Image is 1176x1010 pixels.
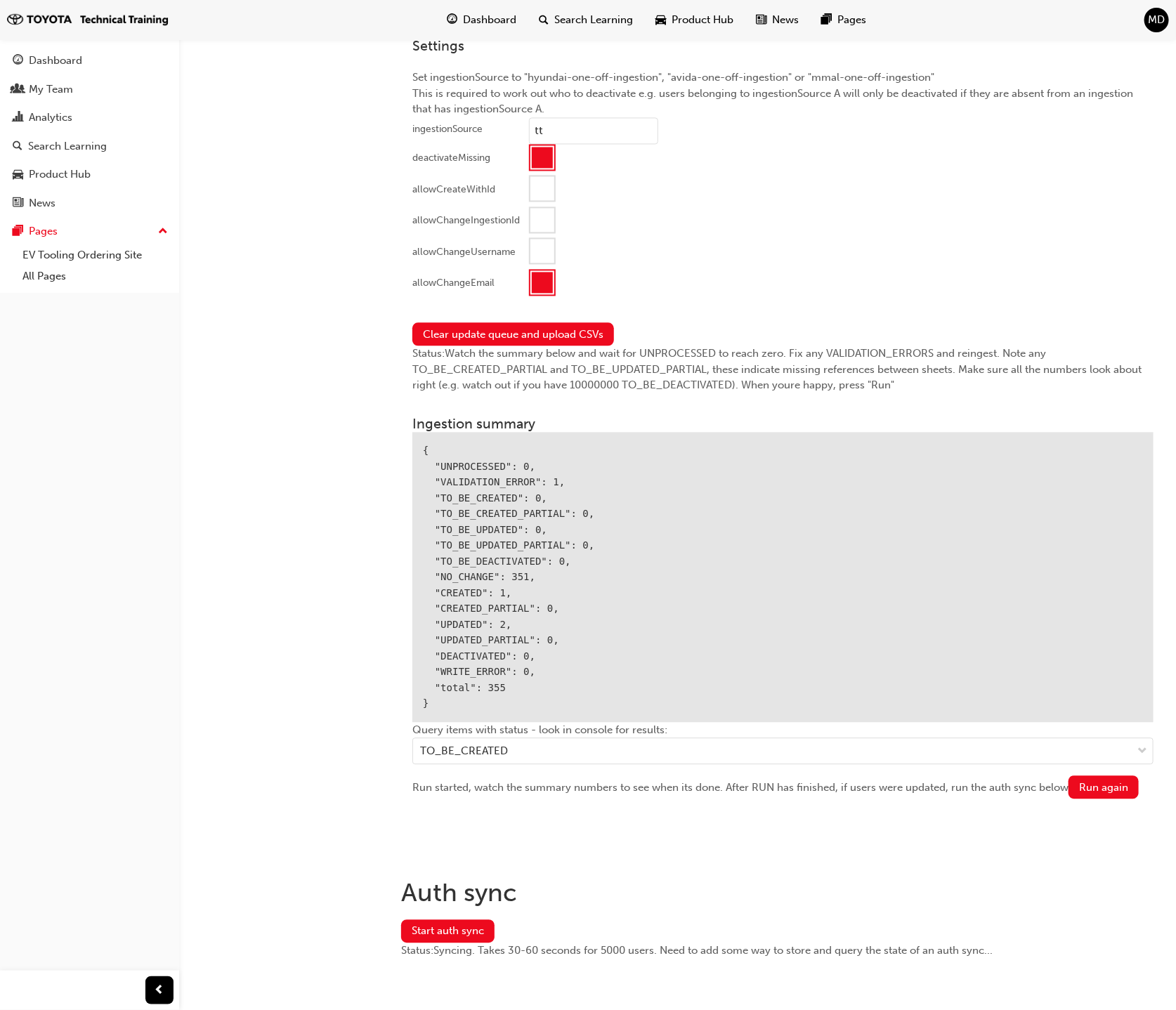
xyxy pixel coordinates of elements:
[401,877,1165,908] h1: Auth sync
[6,45,174,218] button: DashboardMy TeamAnalyticsSearch LearningProduct HubNews
[420,743,508,759] div: TO_BE_CREATED
[6,218,174,244] button: Pages
[412,245,516,259] div: allowChangeUsername
[13,55,23,67] span: guage-icon
[447,11,457,29] span: guage-icon
[772,12,799,28] span: News
[554,12,633,28] span: Search Learning
[6,162,174,188] a: Product Hub
[539,11,549,29] span: search-icon
[837,12,866,28] span: Pages
[463,12,516,28] span: Dashboard
[412,276,495,290] div: allowChangeEmail
[28,138,107,155] div: Search Learning
[13,140,22,153] span: search-icon
[412,432,1154,722] div: { "UNPROCESSED": 0, "VALIDATION_ERROR": 1, "TO_BE_CREATED": 0, "TO_BE_CREATED_PARTIAL": 0, "TO_BE...
[412,322,614,346] button: Clear update queue and upload CSVs
[821,11,832,29] span: pages-icon
[672,12,733,28] span: Product Hub
[1144,8,1169,32] button: MD
[1069,775,1139,799] button: Run again
[412,214,520,228] div: allowChangeIngestionId
[401,919,495,943] button: Start auth sync
[412,38,1154,54] h3: Settings
[655,11,666,29] span: car-icon
[6,133,174,159] a: Search Learning
[644,6,745,34] a: car-iconProduct Hub
[6,77,174,103] a: My Team
[29,53,82,69] div: Dashboard
[412,775,1154,799] div: Run started, watch the summary numbers to see when its done. After RUN has finished, if users wer...
[13,225,23,238] span: pages-icon
[412,346,1154,393] div: Status: Watch the summary below and wait for UNPROCESSED to reach zero. Fix any VALIDATION_ERRORS...
[401,27,1165,312] div: Set ingestionSource to "hyundai-one-off-ingestion", "avida-one-off-ingestion" or "mmal-one-off-in...
[412,183,495,197] div: allowCreateWithId
[528,6,644,34] a: search-iconSearch Learning
[6,190,174,216] a: News
[412,416,1154,432] h3: Ingestion summary
[745,6,810,34] a: news-iconNews
[13,84,23,96] span: people-icon
[13,169,23,181] span: car-icon
[436,6,528,34] a: guage-iconDashboard
[17,244,174,266] a: EV Tooling Ordering Site
[29,81,73,98] div: My Team
[412,722,1154,776] div: Query items with status - look in console for results:
[1137,742,1147,761] span: down-icon
[155,982,165,999] span: prev-icon
[412,122,483,136] div: ingestionSource
[1149,12,1165,28] span: MD
[810,6,877,34] a: pages-iconPages
[401,943,1165,959] div: Status: Syncing. Takes 30-60 seconds for 5000 users. Need to add some way to store and query the ...
[13,197,23,210] span: news-icon
[29,110,72,126] div: Analytics
[6,105,174,131] a: Analytics
[412,151,490,165] div: deactivateMissing
[29,223,58,240] div: Pages
[756,11,766,29] span: news-icon
[29,195,55,211] div: News
[6,48,174,74] a: Dashboard
[529,117,658,144] input: ingestionSource
[29,166,91,183] div: Product Hub
[7,13,169,27] img: tt
[17,265,174,287] a: All Pages
[13,112,23,124] span: chart-icon
[158,223,168,241] span: up-icon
